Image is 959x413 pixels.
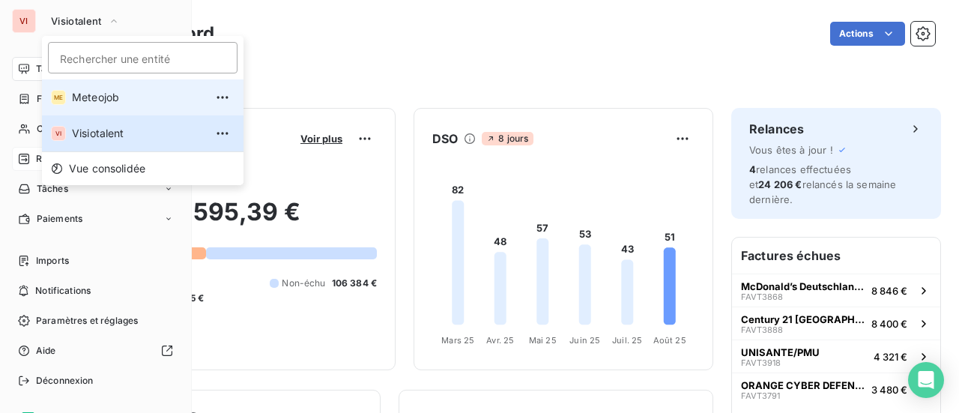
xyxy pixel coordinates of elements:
span: Imports [36,254,69,268]
span: relances effectuées et relancés la semaine dernière. [749,163,896,205]
span: Meteojob [72,90,205,105]
a: Tâches [12,177,179,201]
span: Vous êtes à jour ! [749,144,833,156]
span: 8 400 € [871,318,907,330]
div: VI [12,9,36,33]
span: Visiotalent [72,126,205,141]
span: Paramètres et réglages [36,314,138,328]
a: Clients [12,117,179,141]
span: FAVT3918 [741,358,781,367]
span: ORANGE CYBER DEFENSE [741,379,865,391]
span: 4 [749,163,756,175]
span: Tableau de bord [36,62,106,76]
span: 3 480 € [871,384,907,396]
div: VI [51,126,66,141]
span: Factures [37,92,75,106]
span: 106 384 € [332,277,377,290]
span: FAVT3791 [741,391,780,400]
a: Paramètres et réglages [12,309,179,333]
a: Paiements [12,207,179,231]
span: Paiements [37,212,82,226]
h2: 81 595,39 € [85,197,377,242]
div: ME [51,90,66,105]
span: Non-échu [282,277,325,290]
button: Actions [830,22,905,46]
h6: DSO [432,130,458,148]
tspan: Mai 25 [529,335,557,346]
button: McDonald’s Deutschland LLCFAVT38688 846 € [732,274,940,307]
span: FAVT3888 [741,325,783,334]
span: UNISANTE/PMU [741,346,820,358]
a: Tableau de bord [12,57,179,81]
span: Visiotalent [51,15,102,27]
span: Tâches [37,182,68,196]
div: Open Intercom Messenger [908,362,944,398]
span: Clients [37,122,67,136]
span: 4 321 € [874,351,907,363]
span: Voir plus [300,133,342,145]
span: Aide [36,344,56,358]
tspan: Mars 25 [441,335,474,346]
span: McDonald’s Deutschland LLC [741,280,865,292]
span: Relances [36,152,76,166]
span: Vue consolidée [69,161,145,176]
button: UNISANTE/PMUFAVT39184 321 € [732,340,940,373]
tspan: Juil. 25 [612,335,642,346]
span: 8 jours [482,132,533,145]
span: Notifications [35,284,91,298]
span: Déconnexion [36,374,94,388]
input: placeholder [48,42,238,73]
span: 24 206 € [758,178,802,190]
span: 8 846 € [871,285,907,297]
span: FAVT3868 [741,292,783,301]
tspan: Avr. 25 [486,335,514,346]
tspan: Août 25 [653,335,686,346]
a: Aide [12,339,179,363]
a: Factures [12,87,179,111]
button: ORANGE CYBER DEFENSEFAVT37913 480 € [732,373,940,406]
span: Century 21 [GEOGRAPHIC_DATA] [741,313,865,325]
button: Voir plus [296,132,347,145]
h6: Relances [749,120,804,138]
h6: Factures échues [732,238,940,274]
button: Century 21 [GEOGRAPHIC_DATA]FAVT38888 400 € [732,307,940,340]
a: Relances [12,147,179,171]
tspan: Juin 25 [569,335,600,346]
a: Imports [12,249,179,273]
